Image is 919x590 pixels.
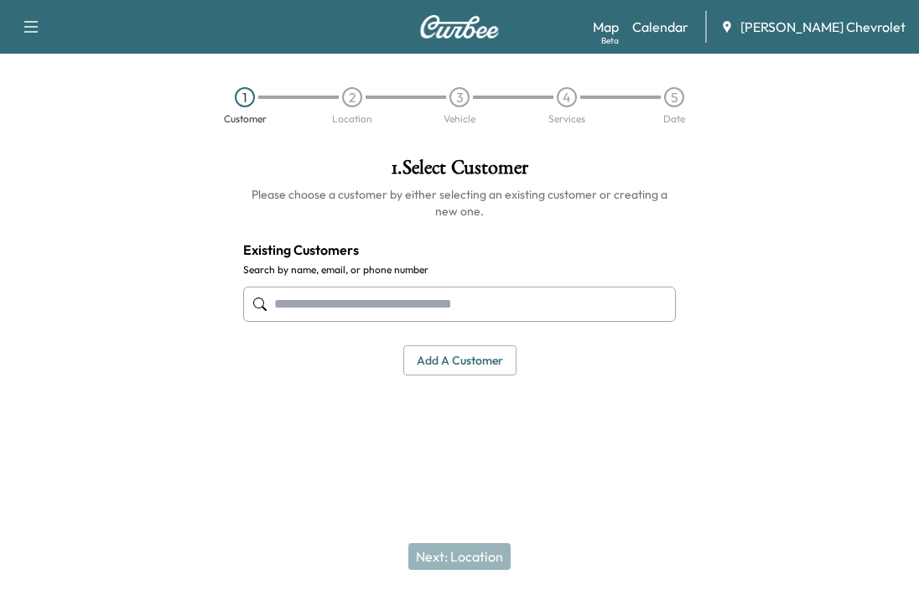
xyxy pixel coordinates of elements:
[593,17,619,37] a: MapBeta
[243,186,676,220] h6: Please choose a customer by either selecting an existing customer or creating a new one.
[632,17,688,37] a: Calendar
[332,114,372,124] div: Location
[740,17,906,37] span: [PERSON_NAME] Chevrolet
[601,34,619,47] div: Beta
[557,87,577,107] div: 4
[664,87,684,107] div: 5
[243,158,676,186] h1: 1 . Select Customer
[663,114,685,124] div: Date
[224,114,267,124] div: Customer
[243,263,676,277] label: Search by name, email, or phone number
[243,240,676,260] h4: Existing Customers
[235,87,255,107] div: 1
[449,87,470,107] div: 3
[342,87,362,107] div: 2
[419,15,500,39] img: Curbee Logo
[403,345,517,376] button: Add a customer
[548,114,585,124] div: Services
[444,114,475,124] div: Vehicle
